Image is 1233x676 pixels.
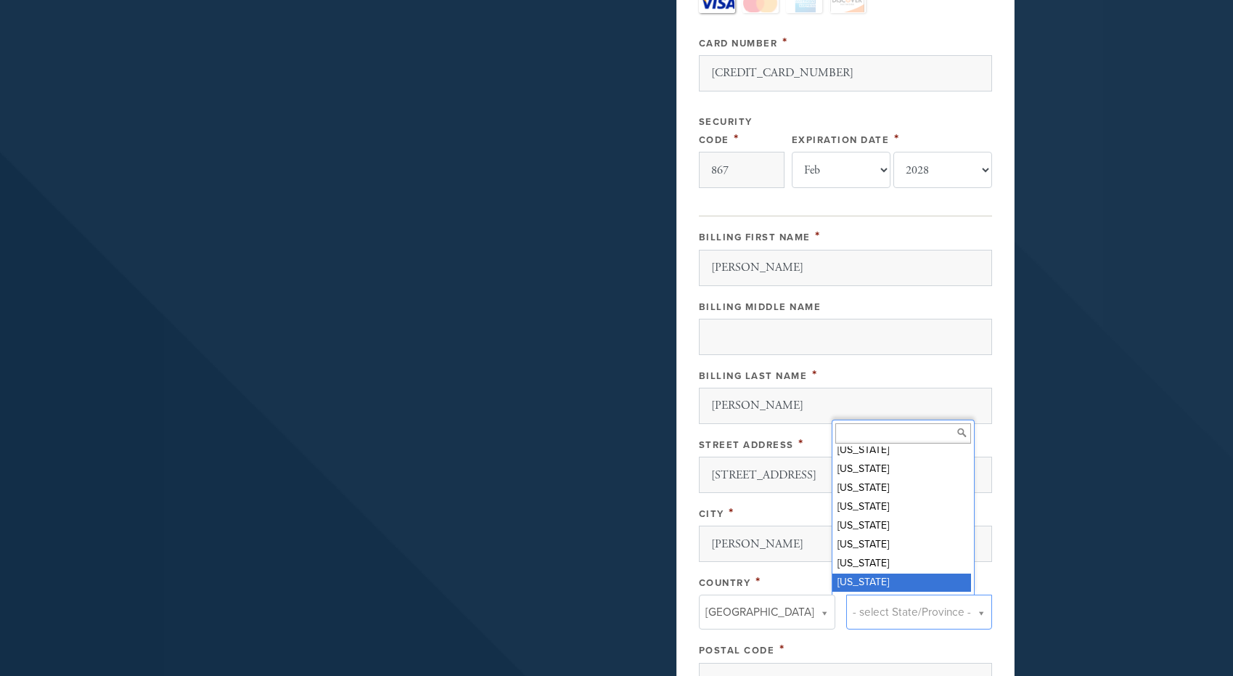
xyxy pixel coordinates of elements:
[832,536,971,555] div: [US_STATE]
[832,441,971,460] div: [US_STATE]
[832,574,971,592] div: [US_STATE]
[832,555,971,574] div: [US_STATE]
[832,479,971,498] div: [US_STATE]
[832,460,971,479] div: [US_STATE]
[832,498,971,517] div: [US_STATE]
[832,517,971,536] div: [US_STATE]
